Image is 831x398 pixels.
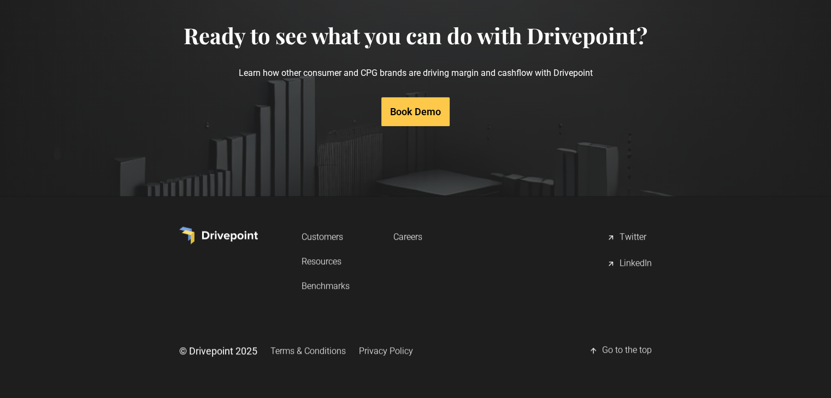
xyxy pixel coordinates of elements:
a: Privacy Policy [359,341,413,361]
a: Book Demo [381,97,450,126]
h4: Ready to see what you can do with Drivepoint? [184,22,647,49]
a: Go to the top [589,340,652,361]
div: Go to the top [602,344,652,357]
a: Benchmarks [302,276,350,296]
a: Twitter [606,227,652,248]
div: Twitter [620,231,646,244]
a: Careers [393,227,422,247]
a: Terms & Conditions [270,341,346,361]
p: Learn how other consumer and CPG brands are driving margin and cashflow with Drivepoint [184,49,647,97]
div: © Drivepoint 2025 [179,344,257,358]
a: Customers [302,227,350,247]
a: LinkedIn [606,253,652,275]
a: Resources [302,251,350,271]
div: LinkedIn [620,257,652,270]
